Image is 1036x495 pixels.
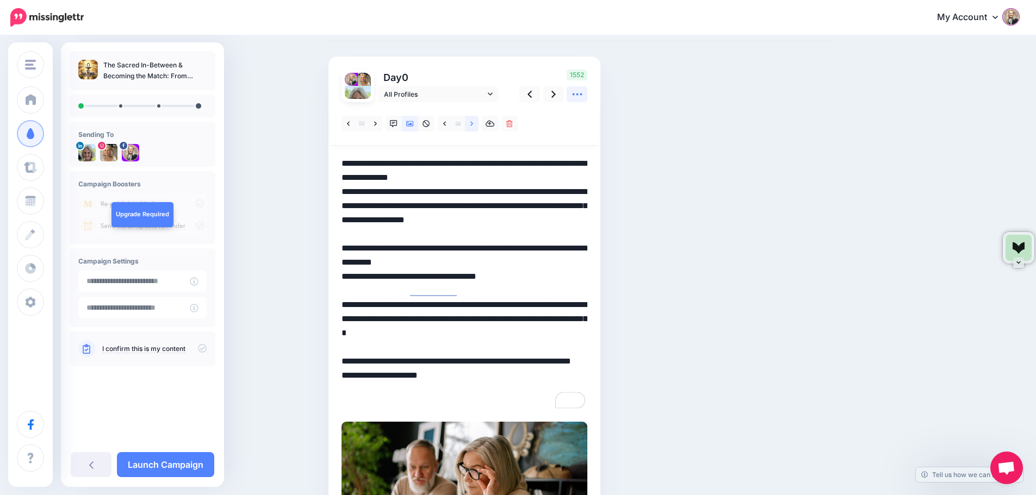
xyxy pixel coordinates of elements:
[926,4,1020,31] a: My Account
[10,8,84,27] img: Missinglettr
[379,86,498,102] a: All Profiles
[384,89,485,100] span: All Profiles
[100,144,117,161] img: 451395311_495900419469078_553458371124701532_n-bsa153214.jpg
[990,452,1023,484] div: Open chat
[358,73,371,86] img: 451395311_495900419469078_553458371124701532_n-bsa153214.jpg
[567,70,587,80] span: 1552
[78,144,96,161] img: 1718475910192-62811.png
[122,144,139,161] img: 290742663_690246859085558_2546020681360716234_n-bsa153213.jpg
[78,257,207,265] h4: Campaign Settings
[916,467,1023,482] a: Tell us how we can improve
[345,86,371,112] img: 1718475910192-62811.png
[402,72,408,83] span: 0
[103,60,207,82] p: The Sacred In-Between & Becoming the Match: From Collapse to Magnetism
[379,70,500,85] p: Day
[78,193,207,235] img: campaign_review_boosters.png
[25,60,36,70] img: menu.png
[342,156,587,411] textarea: To enrich screen reader interactions, please activate Accessibility in Grammarly extension settings
[102,344,185,353] a: I confirm this is my content
[78,130,207,139] h4: Sending To
[78,180,207,188] h4: Campaign Boosters
[111,202,173,227] a: Upgrade Required
[78,60,98,79] img: 7e64855ab4870b1e98c081de8a8051fd_thumb.jpg
[345,73,358,86] img: 290742663_690246859085558_2546020681360716234_n-bsa153213.jpg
